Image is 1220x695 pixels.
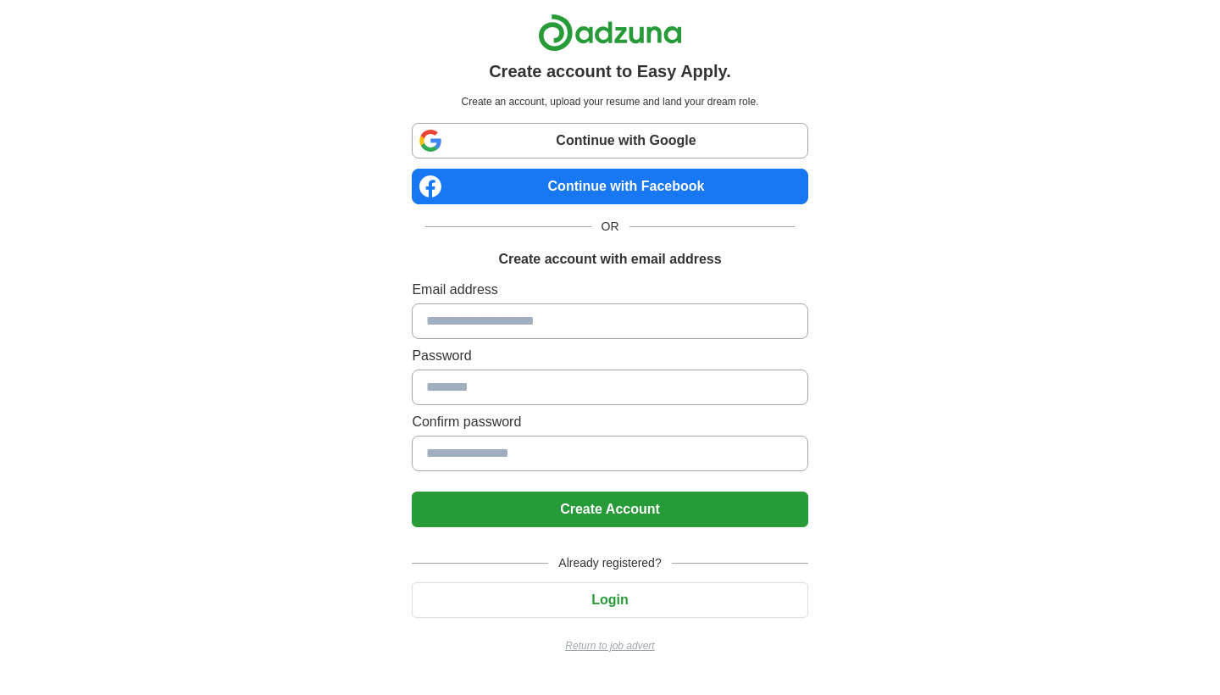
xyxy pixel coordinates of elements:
a: Return to job advert [412,638,807,653]
a: Login [412,592,807,607]
label: Confirm password [412,412,807,432]
button: Create Account [412,492,807,527]
a: Continue with Facebook [412,169,807,204]
p: Create an account, upload your resume and land your dream role. [415,94,804,109]
label: Email address [412,280,807,300]
label: Password [412,346,807,366]
a: Continue with Google [412,123,807,158]
h1: Create account with email address [498,249,721,270]
button: Login [412,582,807,618]
span: Already registered? [548,554,671,572]
span: OR [591,218,629,236]
img: Adzuna logo [538,14,682,52]
h1: Create account to Easy Apply. [489,58,731,84]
